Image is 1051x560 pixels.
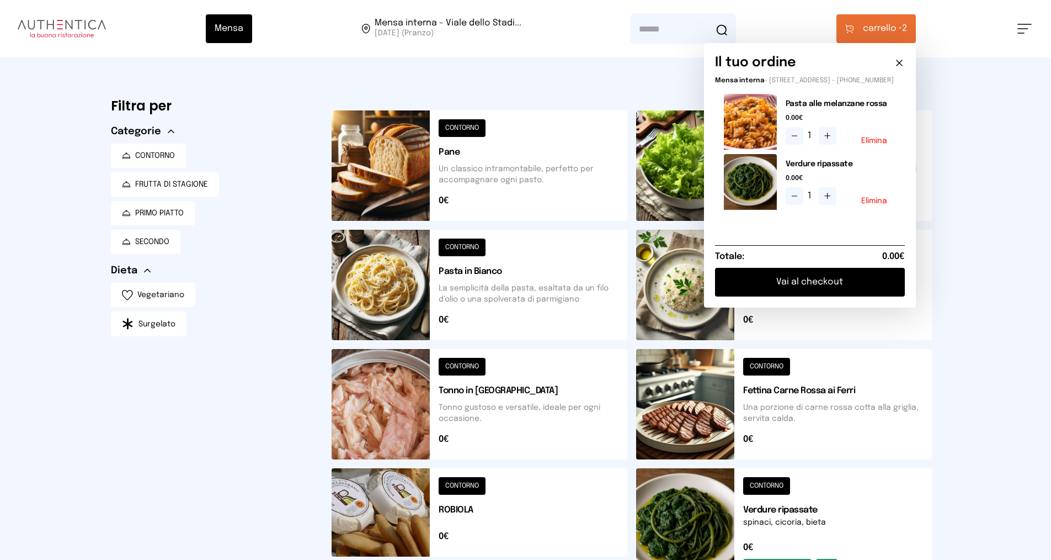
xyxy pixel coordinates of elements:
h6: Il tuo ordine [715,54,796,72]
h6: Totale: [715,250,744,263]
button: Surgelato [111,311,186,336]
button: PRIMO PIATTO [111,201,195,225]
span: Vegetariano [137,289,184,300]
button: FRUTTA DI STAGIONE [111,172,219,197]
img: media [724,154,777,210]
button: Mensa [206,14,252,43]
span: 0.00€ [786,114,896,123]
span: Surgelato [138,319,175,330]
button: SECONDO [111,230,180,254]
button: Vai al checkout [715,268,905,297]
span: SECONDO [135,236,169,247]
button: carrello •2 [836,14,916,43]
span: 0.00€ [882,250,905,263]
span: PRIMO PIATTO [135,208,184,219]
button: CONTORNO [111,144,186,168]
button: Vegetariano [111,283,195,307]
span: carrello • [863,22,902,35]
button: Dieta [111,263,151,278]
span: 1 [808,189,814,203]
button: Categorie [111,124,174,139]
span: 2 [863,22,907,35]
span: Mensa interna [715,77,764,84]
h6: Filtra per [111,97,314,115]
span: Categorie [111,124,161,139]
button: Elimina [861,197,887,205]
span: Dieta [111,263,137,278]
span: Viale dello Stadio, 77, 05100 Terni TR, Italia [375,19,521,39]
span: FRUTTA DI STAGIONE [135,179,208,190]
img: logo.8f33a47.png [18,20,106,38]
button: Elimina [861,137,887,145]
span: [DATE] (Pranzo) [375,28,521,39]
p: - [STREET_ADDRESS] - [PHONE_NUMBER] [715,76,905,85]
span: 0.00€ [786,174,896,183]
h2: Verdure ripassate [786,159,896,170]
h2: Pasta alle melanzane rossa [786,98,896,109]
span: 1 [808,129,814,142]
span: CONTORNO [135,150,175,161]
img: media [724,94,777,150]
